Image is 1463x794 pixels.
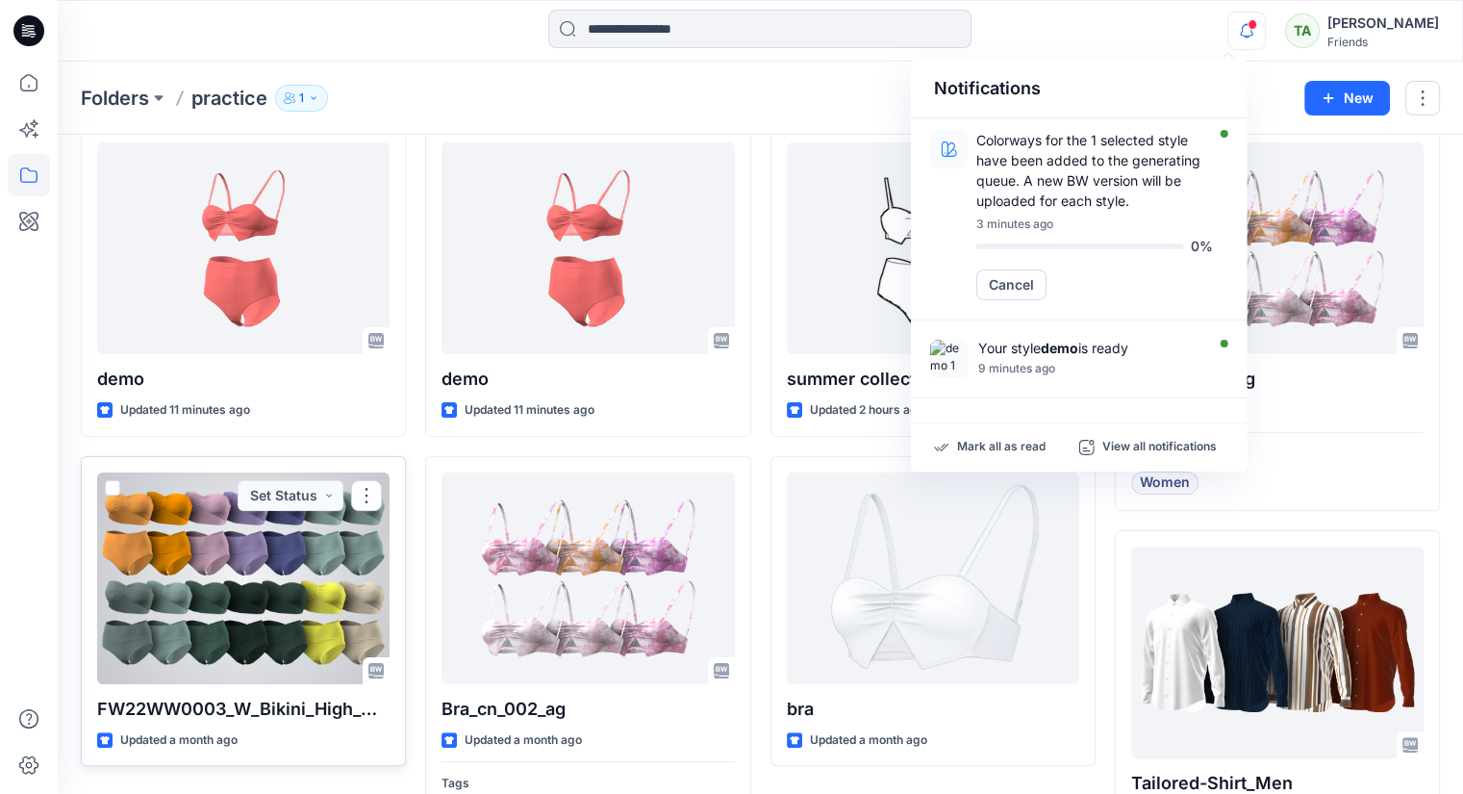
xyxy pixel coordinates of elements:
[978,362,1199,375] div: Tuesday, October 07, 2025 14:43
[441,473,734,684] a: Bra_cn_002_ag
[299,88,304,109] p: 1
[810,730,927,751] p: Updated a month ago
[441,774,734,794] p: Tags
[1102,439,1217,456] p: View all notifications
[120,730,238,751] p: Updated a month ago
[81,85,149,112] a: Folders
[976,269,1047,300] button: Cancel
[787,696,1079,723] p: bra
[1191,235,1213,258] p: 0 %
[1131,142,1424,354] a: Bra_cn_002_ag
[1140,472,1190,495] span: Women
[787,366,1079,393] p: summer collection
[911,60,1248,118] div: Notifications
[120,400,250,421] p: Updated 11 minutes ago
[441,366,734,393] p: demo
[465,400,594,421] p: Updated 11 minutes ago
[976,215,1214,235] p: 3 minutes ago
[1327,35,1439,49] div: Friends
[97,142,390,354] a: demo
[1285,13,1320,48] div: TA
[1041,340,1078,356] strong: demo
[465,730,582,751] p: Updated a month ago
[976,130,1214,211] p: Colorways for the 1 selected style have been added to the generating queue. A new BW version will...
[1327,12,1439,35] div: [PERSON_NAME]
[930,340,969,378] img: demo 1
[1304,81,1390,115] button: New
[275,85,328,112] button: 1
[441,696,734,723] p: Bra_cn_002_ag
[191,85,267,112] p: practice
[1131,547,1424,758] a: Tailored-Shirt_Men
[1131,445,1424,465] p: Tags
[1131,366,1424,393] p: Bra_cn_002_ag
[810,400,924,421] p: Updated 2 hours ago
[787,473,1079,684] a: bra
[97,473,390,684] a: FW22WW0003_W_Bikini_High_Waist_Nongraded
[441,142,734,354] a: demo
[787,142,1079,354] a: summer collection
[97,366,390,393] p: demo
[97,696,390,723] p: FW22WW0003_W_Bikini_High_Waist_Nongraded
[978,340,1199,356] div: Your style is ready
[957,439,1046,456] p: Mark all as read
